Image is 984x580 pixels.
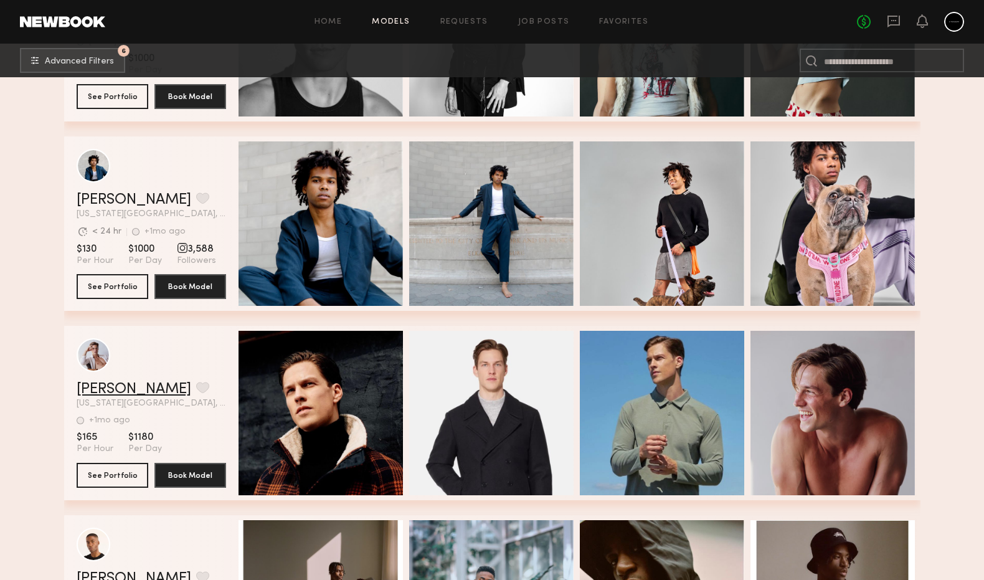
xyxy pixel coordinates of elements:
button: See Portfolio [77,463,148,488]
span: $1180 [128,431,162,444]
a: [PERSON_NAME] [77,193,191,207]
a: Models [372,18,410,26]
a: Job Posts [518,18,570,26]
span: $1000 [128,243,162,255]
span: Per Day [128,255,162,267]
span: Per Hour [77,444,113,455]
span: $130 [77,243,113,255]
div: +1mo ago [89,416,130,425]
button: See Portfolio [77,274,148,299]
a: [PERSON_NAME] [77,382,191,397]
button: 6Advanced Filters [20,48,125,73]
button: Book Model [154,463,226,488]
div: +1mo ago [144,227,186,236]
span: 6 [121,48,126,54]
button: See Portfolio [77,84,148,109]
a: Home [315,18,343,26]
a: Favorites [599,18,648,26]
a: Requests [440,18,488,26]
span: [US_STATE][GEOGRAPHIC_DATA], [GEOGRAPHIC_DATA] [77,210,226,219]
button: Book Model [154,84,226,109]
div: < 24 hr [92,227,121,236]
span: Followers [177,255,216,267]
span: 3,588 [177,243,216,255]
span: Advanced Filters [45,57,114,66]
span: Per Day [128,444,162,455]
span: $165 [77,431,113,444]
span: Per Hour [77,255,113,267]
button: Book Model [154,274,226,299]
span: [US_STATE][GEOGRAPHIC_DATA], [GEOGRAPHIC_DATA] [77,399,226,408]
